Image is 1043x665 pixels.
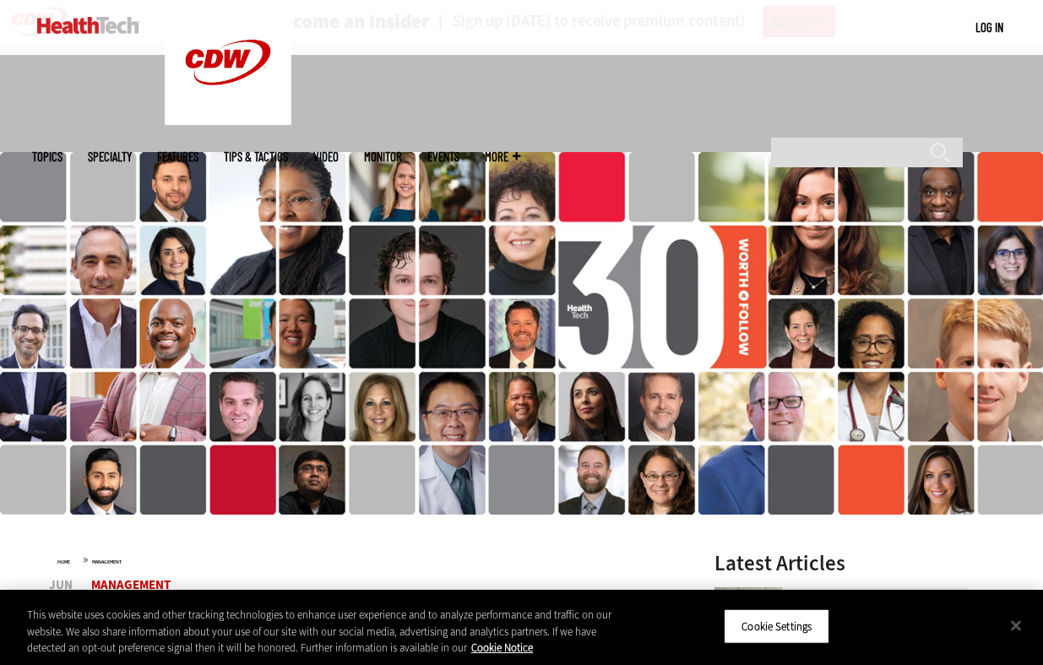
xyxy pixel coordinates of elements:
div: » [57,553,671,566]
a: Management [92,559,122,565]
a: CDW [165,112,291,129]
span: Specialty [88,150,132,163]
a: MonITor [364,150,402,163]
img: Home [37,17,139,34]
a: More information about your privacy [471,640,533,655]
a: Home [57,559,70,565]
a: Tips & Tactics [224,150,288,163]
h3: Latest Articles [714,553,968,574]
img: Doctors meeting in the office [714,587,782,655]
button: Cookie Settings [724,608,829,644]
button: Close [997,607,1035,644]
div: This website uses cookies and other tracking technologies to enhance user experience and to analy... [27,607,626,657]
a: Video [313,150,339,163]
a: Events [427,150,459,163]
a: Doctors meeting in the office [714,587,790,601]
div: User menu [975,19,1003,36]
a: Log in [975,19,1003,35]
a: Features [157,150,198,163]
a: Management [91,576,171,593]
span: More [485,150,520,163]
span: Jun [49,579,73,591]
span: Topics [32,150,62,163]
